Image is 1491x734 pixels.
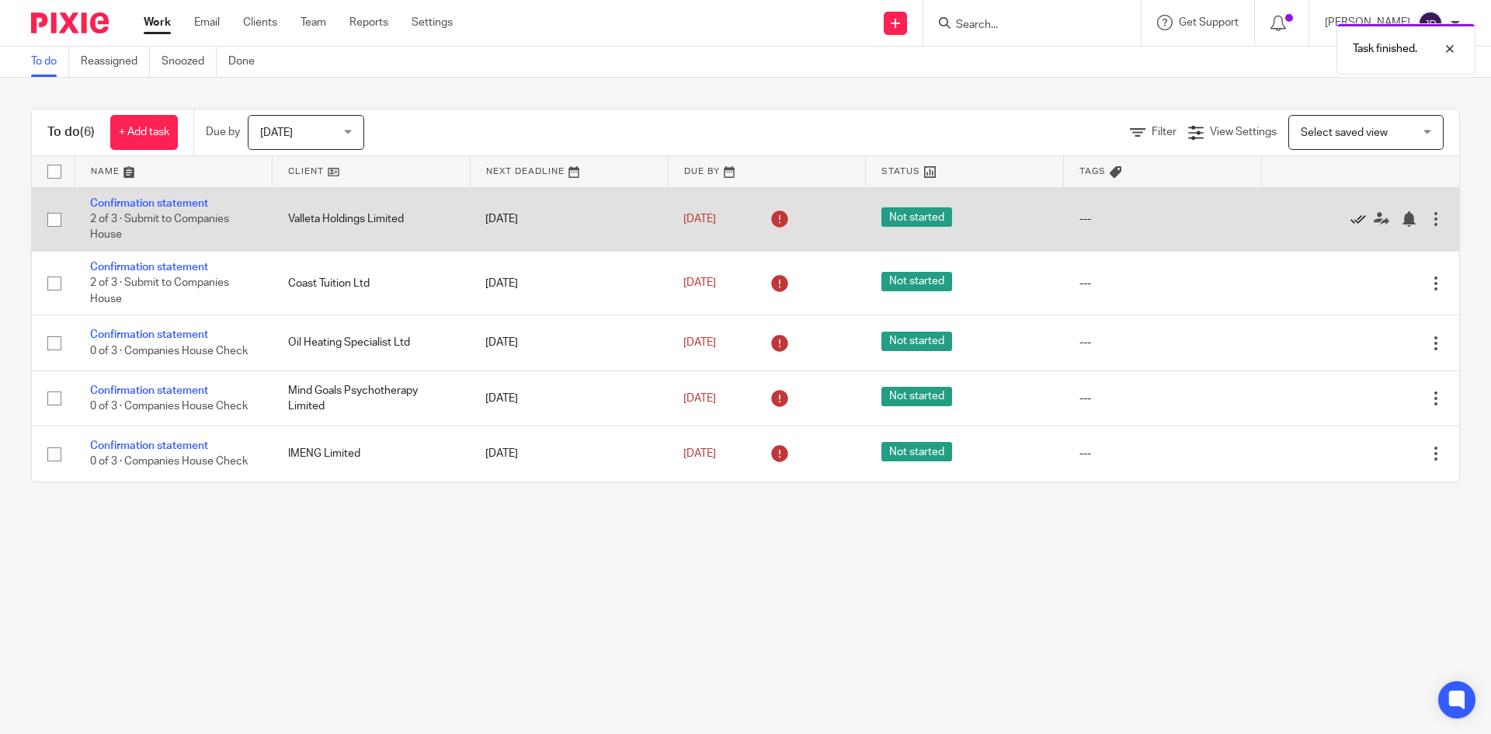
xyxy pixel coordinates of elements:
[1350,211,1374,227] a: Mark as done
[260,127,293,138] span: [DATE]
[31,47,69,77] a: To do
[90,346,248,357] span: 0 of 3 · Companies House Check
[1079,167,1106,176] span: Tags
[194,15,220,30] a: Email
[1152,127,1176,137] span: Filter
[90,457,248,468] span: 0 of 3 · Companies House Check
[470,315,668,370] td: [DATE]
[206,124,240,140] p: Due by
[1079,211,1246,227] div: ---
[683,214,716,224] span: [DATE]
[1418,11,1443,36] img: svg%3E
[90,262,208,273] a: Confirmation statement
[1079,276,1246,291] div: ---
[412,15,453,30] a: Settings
[228,47,266,77] a: Done
[110,115,178,150] a: + Add task
[881,272,952,291] span: Not started
[273,187,471,251] td: Valleta Holdings Limited
[881,442,952,461] span: Not started
[470,187,668,251] td: [DATE]
[90,278,229,305] span: 2 of 3 · Submit to Companies House
[683,278,716,289] span: [DATE]
[243,15,277,30] a: Clients
[881,387,952,406] span: Not started
[162,47,217,77] a: Snoozed
[90,198,208,209] a: Confirmation statement
[90,214,229,241] span: 2 of 3 · Submit to Companies House
[470,426,668,482] td: [DATE]
[1301,127,1388,138] span: Select saved view
[470,251,668,315] td: [DATE]
[90,385,208,396] a: Confirmation statement
[683,448,716,459] span: [DATE]
[273,315,471,370] td: Oil Heating Specialist Ltd
[881,207,952,227] span: Not started
[90,329,208,340] a: Confirmation statement
[1353,41,1417,57] p: Task finished.
[47,124,95,141] h1: To do
[349,15,388,30] a: Reports
[1079,335,1246,350] div: ---
[1079,446,1246,461] div: ---
[470,370,668,426] td: [DATE]
[90,440,208,451] a: Confirmation statement
[1210,127,1277,137] span: View Settings
[81,47,150,77] a: Reassigned
[683,393,716,404] span: [DATE]
[273,370,471,426] td: Mind Goals Psychotherapy Limited
[273,251,471,315] td: Coast Tuition Ltd
[1079,391,1246,406] div: ---
[273,426,471,482] td: IMENG Limited
[683,337,716,348] span: [DATE]
[31,12,109,33] img: Pixie
[144,15,171,30] a: Work
[301,15,326,30] a: Team
[881,332,952,351] span: Not started
[90,401,248,412] span: 0 of 3 · Companies House Check
[80,126,95,138] span: (6)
